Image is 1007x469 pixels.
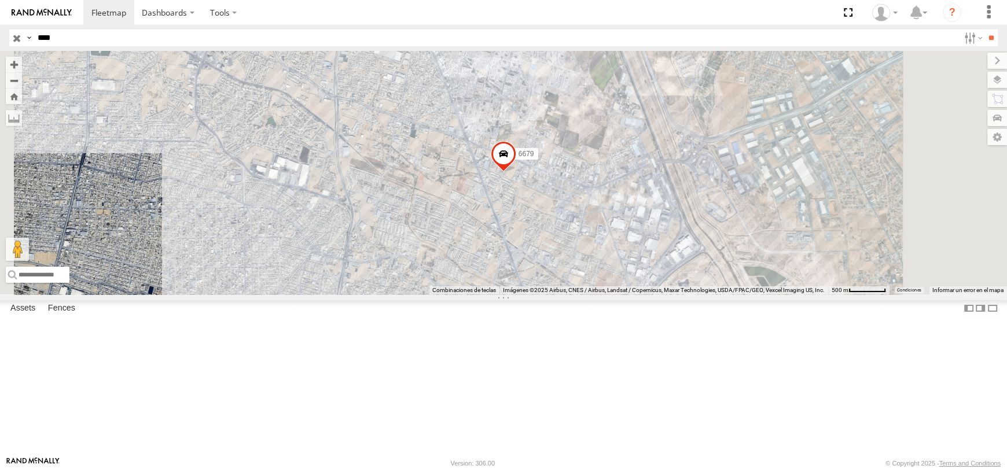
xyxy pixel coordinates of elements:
[832,287,848,293] span: 500 m
[42,301,81,317] label: Fences
[6,457,60,469] a: Visit our Website
[943,3,961,22] i: ?
[897,287,921,292] a: Condiciones (se abre en una nueva pestaña)
[885,460,1001,467] div: © Copyright 2025 -
[828,286,890,294] button: Escala del mapa: 500 m por 61 píxeles
[503,287,825,293] span: Imágenes ©2025 Airbus, CNES / Airbus, Landsat / Copernicus, Maxar Technologies, USDA/FPAC/GEO, Ve...
[960,29,984,46] label: Search Filter Options
[932,287,1004,293] a: Informar un error en el mapa
[24,29,34,46] label: Search Query
[6,88,22,104] button: Zoom Home
[12,9,72,17] img: rand-logo.svg
[6,72,22,88] button: Zoom out
[987,129,1007,145] label: Map Settings
[432,286,496,294] button: Combinaciones de teclas
[868,4,902,21] div: Omar Miranda
[6,110,22,126] label: Measure
[451,460,495,467] div: Version: 306.00
[975,300,986,317] label: Dock Summary Table to the Right
[519,150,534,158] span: 6679
[6,238,29,261] button: Arrastra el hombrecito naranja al mapa para abrir Street View
[5,301,41,317] label: Assets
[6,57,22,72] button: Zoom in
[939,460,1001,467] a: Terms and Conditions
[963,300,975,317] label: Dock Summary Table to the Left
[987,300,998,317] label: Hide Summary Table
